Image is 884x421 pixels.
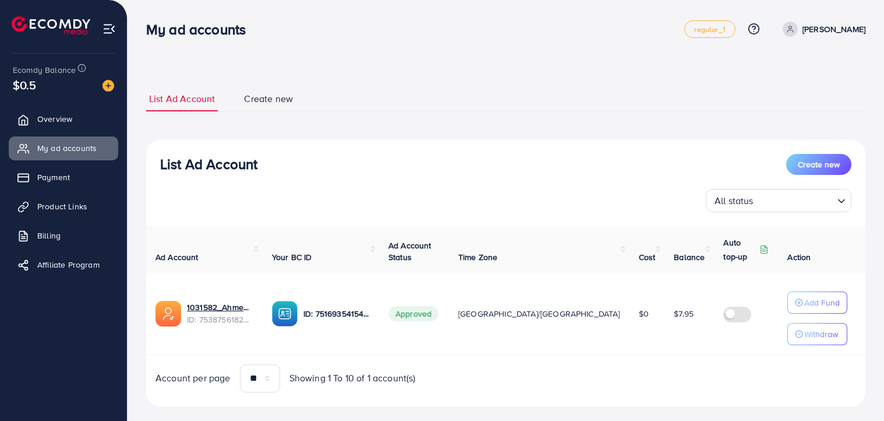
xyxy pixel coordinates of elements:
[13,76,37,93] span: $0.5
[187,301,253,325] div: <span class='underline'>1031582_Ahmed Sweet_1755253470999</span></br>7538756182660759568
[674,251,705,263] span: Balance
[303,307,370,321] p: ID: 7516935415459479569
[787,251,811,263] span: Action
[639,308,649,320] span: $0
[155,301,181,327] img: ic-ads-acc.e4c84228.svg
[388,306,439,321] span: Approved
[778,22,865,37] a: [PERSON_NAME]
[802,22,865,36] p: [PERSON_NAME]
[9,107,118,131] a: Overview
[102,22,116,36] img: menu
[37,113,72,125] span: Overview
[9,136,118,160] a: My ad accounts
[9,195,118,218] a: Product Links
[798,159,840,170] span: Create new
[9,224,118,247] a: Billing
[146,21,255,38] h3: My ad accounts
[712,192,756,209] span: All status
[639,251,656,263] span: Cost
[12,16,90,34] img: logo
[804,296,840,310] p: Add Fund
[458,251,497,263] span: Time Zone
[160,156,257,173] h3: List Ad Account
[244,92,293,106] span: Create new
[757,190,833,209] input: Search for option
[706,189,851,212] div: Search for option
[388,240,432,263] span: Ad Account Status
[102,80,114,92] img: image
[786,154,851,175] button: Create new
[787,323,847,345] button: Withdraw
[37,171,70,183] span: Payment
[723,236,757,264] p: Auto top-up
[37,142,97,154] span: My ad accounts
[37,230,61,241] span: Billing
[835,369,875,412] iframe: Chat
[272,251,312,263] span: Your BC ID
[9,253,118,276] a: Affiliate Program
[804,327,838,341] p: Withdraw
[155,371,231,385] span: Account per page
[155,251,199,263] span: Ad Account
[187,314,253,325] span: ID: 7538756182660759568
[9,166,118,189] a: Payment
[37,259,100,271] span: Affiliate Program
[289,371,416,385] span: Showing 1 To 10 of 1 account(s)
[787,292,847,314] button: Add Fund
[674,308,694,320] span: $7.95
[272,301,298,327] img: ic-ba-acc.ded83a64.svg
[37,201,87,212] span: Product Links
[694,26,725,33] span: regular_1
[187,301,253,313] a: 1031582_Ahmed Sweet_1755253470999
[684,20,735,38] a: regular_1
[149,92,215,106] span: List Ad Account
[458,308,620,320] span: [GEOGRAPHIC_DATA]/[GEOGRAPHIC_DATA]
[13,64,76,76] span: Ecomdy Balance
